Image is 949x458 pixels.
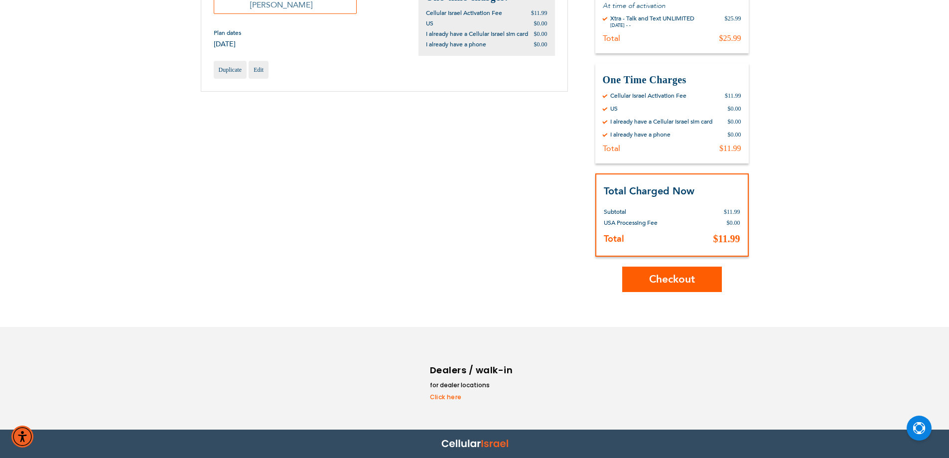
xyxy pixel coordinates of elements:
[604,184,694,198] strong: Total Charged Now
[604,219,658,227] span: USA Processing Fee
[214,39,241,49] span: [DATE]
[727,219,740,226] span: $0.00
[649,272,695,287] span: Checkout
[531,9,547,16] span: $11.99
[725,14,741,28] div: $25.99
[430,363,515,378] h6: Dealers / walk-in
[254,66,264,73] span: Edit
[219,66,242,73] span: Duplicate
[604,199,695,217] th: Subtotal
[725,92,741,100] div: $11.99
[534,30,547,37] span: $0.00
[713,233,740,244] span: $11.99
[610,14,694,22] div: Xtra - Talk and Text UNLIMITED
[610,131,671,139] div: I already have a phone
[719,144,741,153] div: $11.99
[534,20,547,27] span: $0.00
[426,19,433,27] span: US
[430,380,515,390] li: for dealer locations
[604,233,624,245] strong: Total
[603,1,741,10] p: At time of activation
[426,40,486,48] span: I already have a phone
[11,426,33,448] div: Accessibility Menu
[728,118,741,126] div: $0.00
[534,41,547,48] span: $0.00
[426,30,528,38] span: I already have a Cellular Israel sim card
[724,208,740,215] span: $11.99
[249,61,269,79] a: Edit
[430,393,515,402] a: Click here
[426,9,502,17] span: Cellular Israel Activation Fee
[603,73,741,87] h3: One Time Charges
[622,267,722,292] button: Checkout
[610,92,686,100] div: Cellular Israel Activation Fee
[728,131,741,139] div: $0.00
[214,61,247,79] a: Duplicate
[214,29,241,37] span: Plan dates
[728,105,741,113] div: $0.00
[603,33,620,43] div: Total
[610,118,712,126] div: I already have a Cellular Israel sim card
[610,22,694,28] div: [DATE] - -
[603,144,620,153] div: Total
[719,33,741,43] div: $25.99
[610,105,618,113] div: US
